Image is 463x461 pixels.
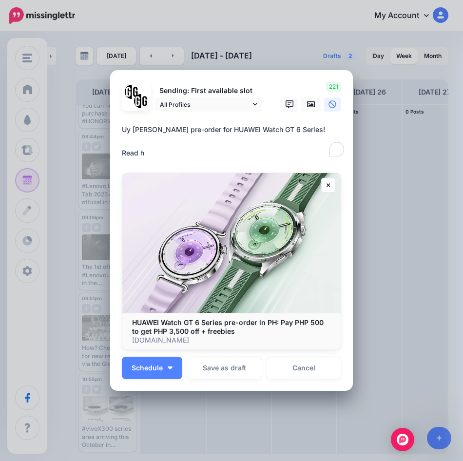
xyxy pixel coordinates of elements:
img: arrow-down-white.png [168,366,173,369]
img: HUAWEI Watch GT 6 Series pre-order in PH: Pay PHP 500 to get PHP 3,500 off + freebies [122,173,341,313]
button: Save as draft [187,357,262,379]
a: All Profiles [155,97,262,112]
b: HUAWEI Watch GT 6 Series pre-order in PH: Pay PHP 500 to get PHP 3,500 off + freebies [132,318,324,335]
a: Cancel [267,357,341,379]
span: 221 [326,82,341,92]
p: [DOMAIN_NAME] [132,336,331,345]
textarea: To enrich screen reader interactions, please activate Accessibility in Grammarly extension settings [122,124,346,159]
button: Schedule [122,357,182,379]
div: Uy [PERSON_NAME] pre-order for HUAWEI Watch GT 6 Series! Read h [122,124,346,159]
img: 353459792_649996473822713_4483302954317148903_n-bsa138318.png [125,85,139,99]
div: Open Intercom Messenger [391,428,414,451]
p: Sending: First available slot [155,85,262,96]
span: All Profiles [160,99,251,110]
img: JT5sWCfR-79925.png [134,94,148,108]
span: Schedule [132,365,163,371]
